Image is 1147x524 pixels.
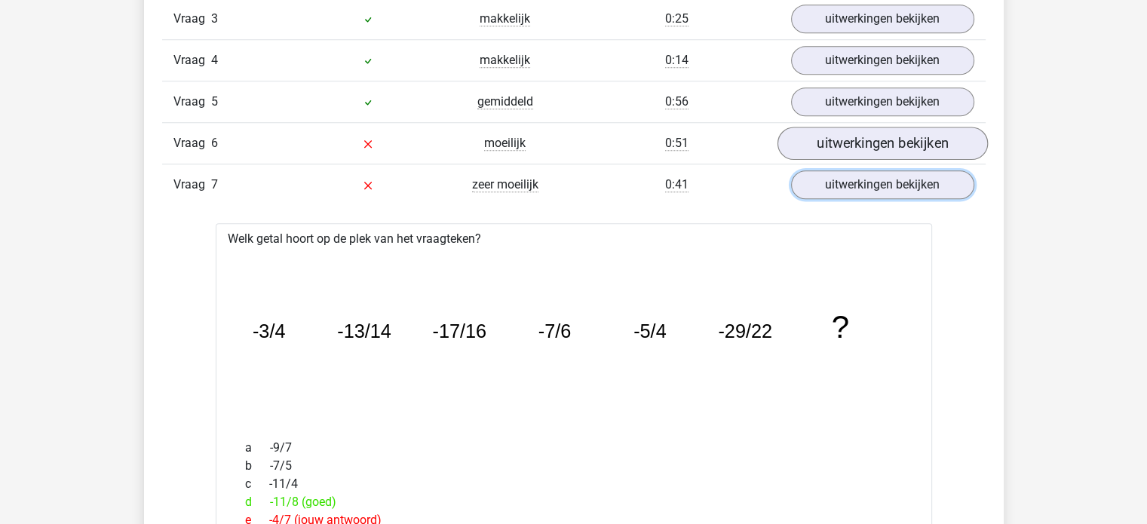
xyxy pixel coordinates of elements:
[480,53,530,68] span: makkelijk
[833,309,850,345] tspan: ?
[234,457,914,475] div: -7/5
[665,136,689,151] span: 0:51
[665,11,689,26] span: 0:25
[211,94,218,109] span: 5
[665,94,689,109] span: 0:56
[538,320,572,342] tspan: -7/6
[234,475,914,493] div: -11/4
[245,475,269,493] span: c
[484,136,526,151] span: moeilijk
[245,457,270,475] span: b
[211,136,218,150] span: 6
[665,53,689,68] span: 0:14
[472,177,538,192] span: zeer moeilijk
[719,320,773,342] tspan: -29/22
[173,93,211,111] span: Vraag
[234,439,914,457] div: -9/7
[477,94,533,109] span: gemiddeld
[791,5,974,33] a: uitwerkingen bekijken
[211,11,218,26] span: 3
[173,10,211,28] span: Vraag
[791,87,974,116] a: uitwerkingen bekijken
[173,51,211,69] span: Vraag
[245,493,270,511] span: d
[777,127,987,160] a: uitwerkingen bekijken
[433,320,487,342] tspan: -17/16
[791,170,974,199] a: uitwerkingen bekijken
[252,320,285,342] tspan: -3/4
[480,11,530,26] span: makkelijk
[211,53,218,67] span: 4
[234,493,914,511] div: -11/8 (goed)
[337,320,391,342] tspan: -13/14
[211,177,218,192] span: 7
[245,439,270,457] span: a
[173,134,211,152] span: Vraag
[665,177,689,192] span: 0:41
[634,320,667,342] tspan: -5/4
[791,46,974,75] a: uitwerkingen bekijken
[173,176,211,194] span: Vraag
